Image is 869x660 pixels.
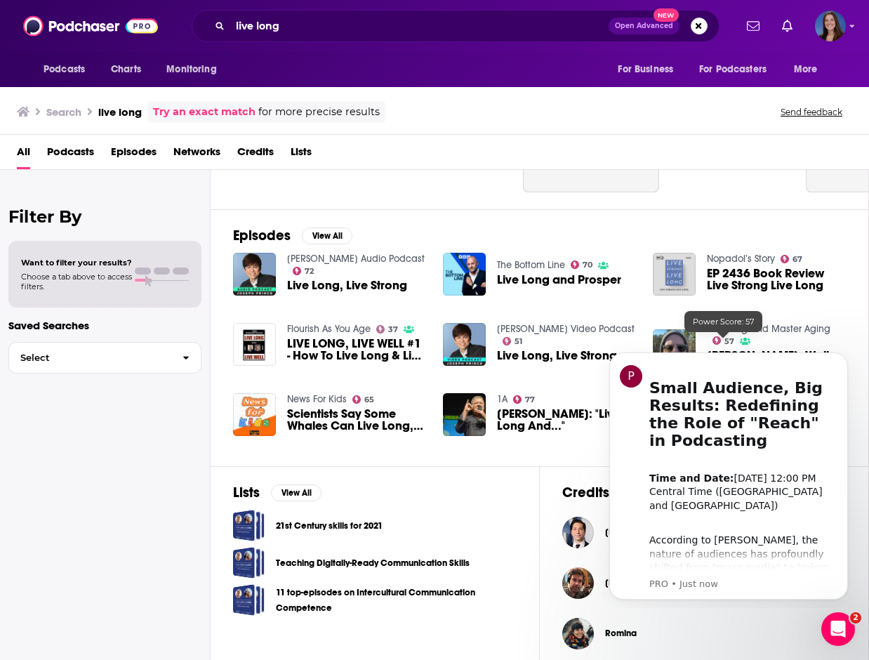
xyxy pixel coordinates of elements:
span: Choose a tab above to access filters. [21,272,132,291]
span: For Podcasters [699,60,767,79]
a: Live Long and Master Aging [707,323,830,335]
span: Want to filter your results? [21,258,132,268]
a: Charts [102,56,150,83]
a: 65 [352,395,375,404]
a: Scientists Say Some Whales Can Live Long, Long Lives [287,408,426,432]
button: Select [8,342,201,374]
button: View All [271,484,321,501]
h3: Search [46,105,81,119]
img: Dave Paul: Walk, talk and live long [653,329,696,372]
span: 57 [724,338,734,345]
iframe: Intercom live chat [821,612,855,646]
button: open menu [34,56,103,83]
img: LIVE LONG, LIVE WELL #1 - How To Live Long & Live Well [233,323,276,366]
a: Teaching Digitally-Ready Communication Skills [233,547,265,579]
button: Justin LongJustin Long [562,510,846,555]
iframe: Intercom notifications message [588,340,869,608]
div: Power Score: 57 [684,311,762,332]
a: The Bottom Line [497,259,565,271]
button: Steve LongSteve Long [562,560,846,605]
img: Live Long and Prosper [443,253,486,296]
a: Show notifications dropdown [741,14,765,38]
span: Romina [605,628,637,639]
img: Steve Long [562,567,594,599]
a: 70 [571,260,593,269]
span: 72 [305,268,314,275]
a: Live Long and Prosper [497,274,621,286]
a: Show notifications dropdown [776,14,798,38]
span: Open Advanced [615,22,673,29]
p: Saved Searches [8,319,201,332]
img: Scientists Say Some Whales Can Live Long, Long Lives [233,393,276,436]
button: open menu [690,56,787,83]
input: Search podcasts, credits, & more... [230,15,609,37]
img: William Shatner: "Live Long And..." [443,393,486,436]
span: Podcasts [44,60,85,79]
a: Live Long, Live Strong [287,279,407,291]
span: 67 [792,256,802,263]
a: 72 [293,267,314,275]
a: 77 [513,395,536,404]
a: News For Kids [287,393,347,405]
a: 51 [503,337,523,345]
img: Podchaser - Follow, Share and Rate Podcasts [23,13,158,39]
a: Nopadol’s Story [707,253,775,265]
button: open menu [157,56,234,83]
a: 11 top-episodes on Intercultural Communication Competence [276,585,517,616]
a: 21st Century skills for 2021 [233,510,265,541]
h2: Episodes [233,227,291,244]
img: User Profile [815,11,846,41]
span: 77 [525,397,535,403]
span: [PERSON_NAME]: "Live Long And..." [497,408,636,432]
img: Justin Long [562,517,594,548]
button: Open AdvancedNew [609,18,679,34]
a: EP 2436 Book Review Live Strong Live Long [707,268,846,291]
span: for more precise results [258,104,380,120]
a: 11 top-episodes on Intercultural Communication Competence [233,584,265,616]
span: All [17,140,30,169]
span: More [794,60,818,79]
span: 51 [515,338,522,345]
a: Joseph Prince Video Podcast [497,323,635,335]
a: 67 [781,255,803,263]
span: Monitoring [166,60,216,79]
a: Credits [237,140,274,169]
img: EP 2436 Book Review Live Strong Live Long [653,253,696,296]
button: RominaRomina [562,611,846,656]
img: Romina [562,618,594,649]
span: Networks [173,140,220,169]
a: Lists [291,140,312,169]
a: Live Long, Live Strong [233,253,276,296]
a: ListsView All [233,484,321,501]
img: Live Long, Live Strong [443,323,486,366]
span: New [654,8,679,22]
a: Live Long, Live Strong [497,350,617,362]
a: EpisodesView All [233,227,352,244]
a: 57 [712,336,735,345]
span: 70 [583,262,592,268]
button: View All [302,227,352,244]
a: 21st Century skills for 2021 [276,518,383,534]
